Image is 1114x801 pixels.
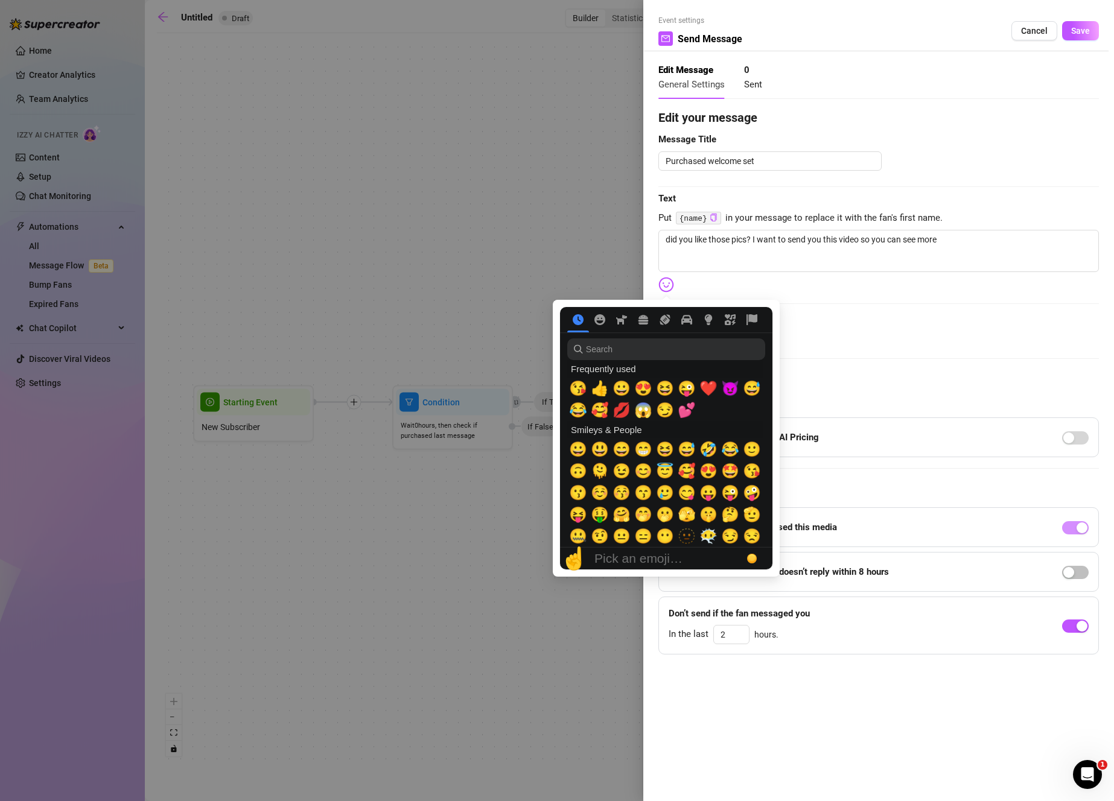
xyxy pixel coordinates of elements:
span: copy [710,214,718,221]
strong: Edit Message [658,65,713,75]
button: Cancel [1011,21,1057,40]
code: {name} [676,212,721,224]
span: In the last [669,627,708,642]
strong: Unsend message if the fan doesn’t reply within 8 hours [669,566,889,577]
span: Event settings [658,15,742,27]
img: svg%3e [658,277,674,293]
strong: Edit your message [658,110,757,125]
span: Send Message [678,31,742,46]
strong: 0 [744,65,750,75]
span: General Settings [658,79,725,90]
span: Put in your message to replace it with the fan's first name. [658,211,1099,226]
textarea: did you like those pics? I want to send you this video so you can see more [658,230,1099,272]
h4: Message Settings [658,480,1099,496]
strong: Message Title [658,134,716,145]
span: Sent [744,79,762,90]
button: Save [1062,21,1099,40]
div: hours. [669,625,810,644]
iframe: Intercom live chat [1073,760,1102,789]
strong: Text [658,193,676,204]
span: Save [1071,26,1090,36]
span: mail [661,34,670,43]
span: Cancel [1021,26,1048,36]
button: Click to Copy [710,214,718,223]
span: 1 [1098,760,1107,770]
textarea: Purchased welcome set [658,151,882,171]
strong: Don’t send if the fan messaged you [669,608,810,619]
